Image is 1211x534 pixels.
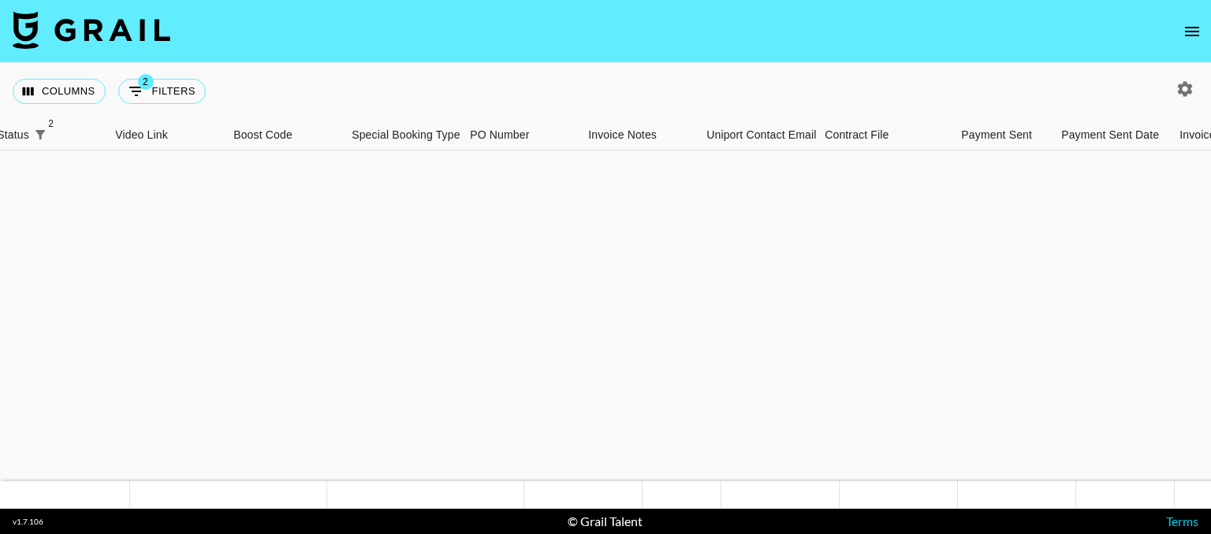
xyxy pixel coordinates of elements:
div: Contract File [817,120,935,150]
div: Boost Code [233,120,293,150]
div: Payment Sent Date [1053,120,1172,150]
span: 2 [43,116,59,132]
div: Uniport Contact Email [699,120,817,150]
div: Special Booking Type [352,120,460,150]
div: Video Link [115,120,168,150]
div: Video Link [107,120,225,150]
div: Payment Sent Date [1061,120,1159,150]
button: Show filters [118,79,206,104]
div: Invoice Notes [580,120,699,150]
button: Select columns [13,79,106,104]
a: Terms [1166,514,1198,528]
div: Contract File [825,120,889,150]
div: PO Number [462,120,580,150]
div: © Grail Talent [568,514,643,529]
div: 2 active filters [29,124,51,146]
div: Payment Sent [935,120,1053,150]
img: Grail Talent [13,11,170,49]
div: Invoice Notes [588,120,657,150]
button: Sort [51,124,73,146]
div: v 1.7.106 [13,517,43,527]
button: Show filters [29,124,51,146]
div: Uniport Contact Email [706,120,816,150]
div: Payment Sent [961,120,1032,150]
button: open drawer [1176,16,1208,47]
div: Special Booking Type [344,120,462,150]
span: 2 [138,74,154,90]
div: Boost Code [225,120,344,150]
div: PO Number [470,120,529,150]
